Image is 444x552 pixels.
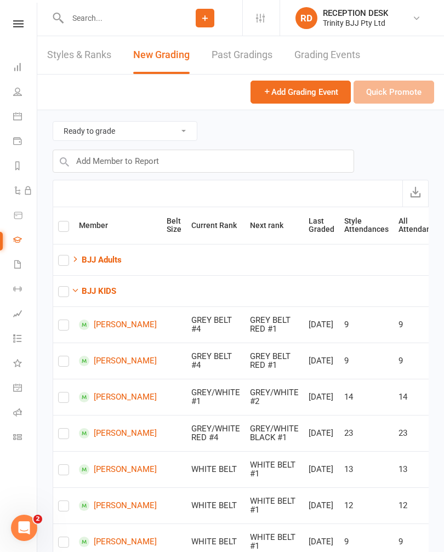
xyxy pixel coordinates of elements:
[53,207,74,244] th: Select all
[186,343,245,379] td: GREY BELT #4
[79,464,157,475] a: [PERSON_NAME]
[339,306,394,343] td: 9
[71,284,116,298] button: BJJ KIDS
[186,306,245,343] td: GREY BELT #4
[294,36,360,74] a: Grading Events
[74,207,162,244] th: Member
[71,253,122,266] button: BJJ Adults
[251,81,351,104] button: Add Grading Event
[33,515,42,523] span: 2
[79,356,157,366] a: [PERSON_NAME]
[304,379,339,415] td: [DATE]
[186,487,245,523] td: WHITE BELT
[13,377,38,401] a: General attendance kiosk mode
[339,207,394,244] th: Style Attendances
[79,428,157,439] a: [PERSON_NAME]
[339,379,394,415] td: 14
[304,306,339,343] td: [DATE]
[186,451,245,487] td: WHITE BELT
[245,487,304,523] td: WHITE BELT #1
[79,500,157,511] a: [PERSON_NAME]
[245,306,304,343] td: GREY BELT RED #1
[13,401,38,426] a: Roll call kiosk mode
[64,10,168,26] input: Search...
[13,56,38,81] a: Dashboard
[82,255,122,265] strong: BJJ Adults
[304,343,339,379] td: [DATE]
[13,303,38,327] a: Assessments
[82,286,116,296] strong: BJJ KIDS
[339,451,394,487] td: 13
[295,7,317,29] div: RD
[245,343,304,379] td: GREY BELT RED #1
[212,36,272,74] a: Past Gradings
[186,379,245,415] td: GREY/WHITE #1
[53,150,354,173] input: Add Member to Report
[245,415,304,451] td: GREY/WHITE BLACK #1
[245,379,304,415] td: GREY/WHITE #2
[47,36,111,74] a: Styles & Ranks
[304,415,339,451] td: [DATE]
[13,352,38,377] a: What's New
[79,320,157,330] a: [PERSON_NAME]
[339,343,394,379] td: 9
[79,537,157,547] a: [PERSON_NAME]
[245,207,304,244] th: Next rank
[79,392,157,402] a: [PERSON_NAME]
[304,451,339,487] td: [DATE]
[323,8,388,18] div: RECEPTION DESK
[339,487,394,523] td: 12
[13,105,38,130] a: Calendar
[186,415,245,451] td: GREY/WHITE RED #4
[11,515,37,541] iframe: Intercom live chat
[186,207,245,244] th: Current Rank
[304,487,339,523] td: [DATE]
[245,451,304,487] td: WHITE BELT #1
[339,415,394,451] td: 23
[263,87,338,97] span: Add Grading Event
[133,36,190,74] a: New Grading
[13,155,38,179] a: Reports
[162,207,186,244] th: Belt Size
[304,207,339,244] th: Last Graded
[13,204,38,229] a: Product Sales
[13,81,38,105] a: People
[13,130,38,155] a: Payments
[323,18,388,28] div: Trinity BJJ Pty Ltd
[13,426,38,451] a: Class kiosk mode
